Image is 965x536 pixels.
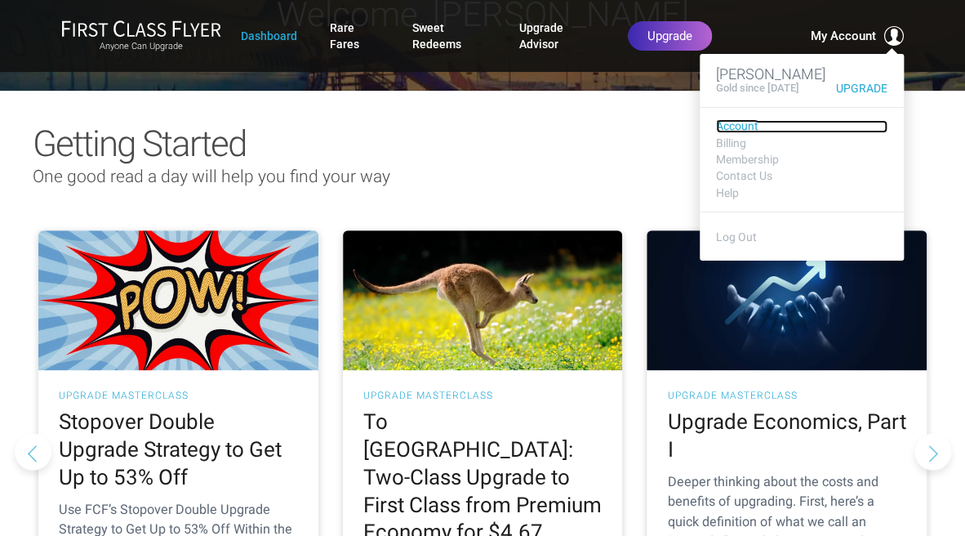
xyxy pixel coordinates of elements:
[716,66,887,83] h3: [PERSON_NAME]
[59,391,298,400] h3: UPGRADE MASTERCLASS
[811,26,876,46] span: My Account
[330,13,380,59] a: Rare Fares
[61,41,221,52] small: Anyone Can Upgrade
[519,13,595,59] a: Upgrade Advisor
[412,13,486,59] a: Sweet Redeems
[33,123,246,165] span: Getting Started
[716,170,887,182] a: Contact Us
[667,409,906,464] h2: Upgrade Economics, Part I
[716,120,887,132] a: Account
[828,83,887,95] a: Upgrade
[716,230,757,243] a: Log Out
[811,26,904,46] button: My Account
[628,21,712,51] a: Upgrade
[716,83,799,94] h4: Gold since [DATE]
[363,391,603,400] h3: UPGRADE MASTERCLASS
[716,154,887,166] a: Membership
[914,434,951,471] button: Next slide
[716,137,887,150] a: Billing
[33,167,390,186] span: One good read a day will help you find your way
[716,187,887,199] a: Help
[61,20,221,37] img: First Class Flyer
[59,409,298,491] h2: Stopover Double Upgrade Strategy to Get Up to 53% Off
[667,391,906,400] h3: UPGRADE MASTERCLASS
[15,434,51,471] button: Previous slide
[61,20,221,52] a: First Class FlyerAnyone Can Upgrade
[241,21,297,51] a: Dashboard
